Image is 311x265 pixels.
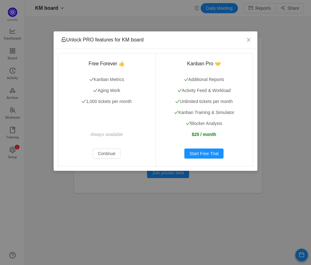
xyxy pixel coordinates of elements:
[175,99,180,104] i: icon: check
[174,110,178,115] i: icon: check
[66,131,148,138] p: Always available
[163,61,245,67] h3: Kanban Pro 🤝
[192,132,216,137] strong: $25 / month
[240,31,257,49] button: Close
[184,149,224,159] button: Start Free Trial
[82,99,86,104] i: icon: check
[177,88,182,93] i: icon: check
[246,37,251,42] i: icon: close
[186,121,190,126] i: icon: check
[163,76,245,83] p: Additional Reports
[89,77,94,82] i: icon: check
[93,88,98,93] i: icon: check
[66,76,148,83] p: Kanban Metrics
[82,99,132,104] span: 1,000 tickets per month
[163,87,245,94] p: Activity Feed & Workload
[163,98,245,105] p: Unlimited tickets per month
[163,109,245,116] p: Kanban Training & Simulator
[61,37,144,42] span: Unlock PRO features for KM board
[184,77,188,82] i: icon: check
[93,149,120,159] button: Continue
[66,87,148,94] p: Aging Work
[66,61,148,67] h3: Free Forever 👍
[61,37,66,42] i: icon: unlock
[163,120,245,127] p: Blocker Analysis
